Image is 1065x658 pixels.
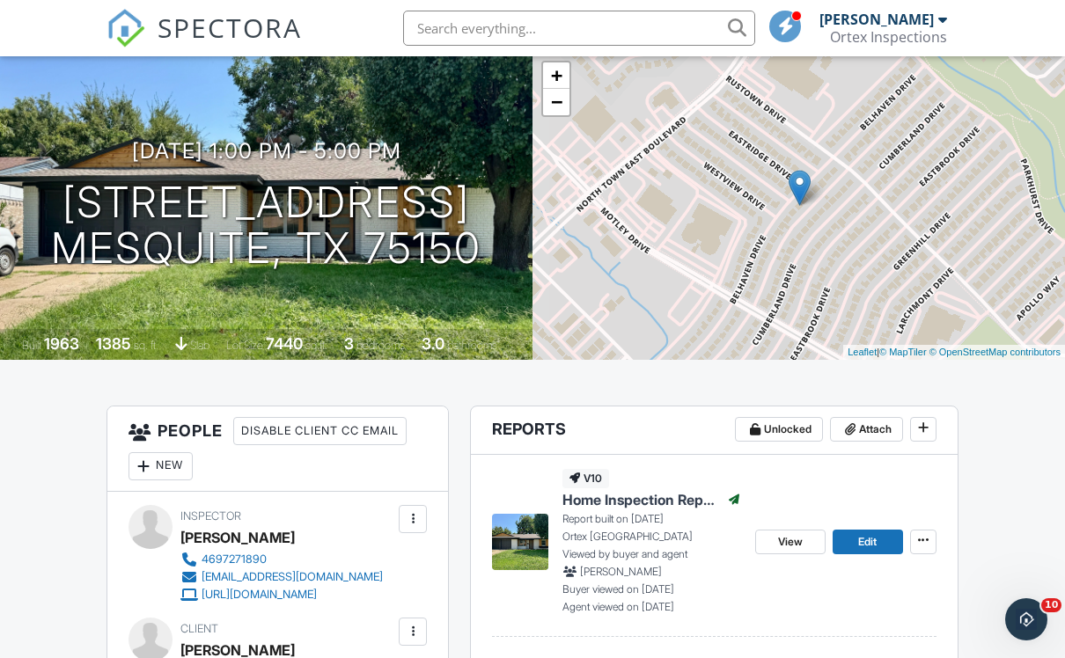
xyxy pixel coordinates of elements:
[403,11,755,46] input: Search everything...
[422,334,444,353] div: 3.0
[180,586,383,603] a: [URL][DOMAIN_NAME]
[543,89,569,115] a: Zoom out
[180,551,383,568] a: 4697271890
[879,347,927,357] a: © MapTiler
[106,9,145,48] img: The Best Home Inspection Software - Spectora
[226,339,263,352] span: Lot Size
[1041,598,1061,612] span: 10
[180,622,218,635] span: Client
[202,588,317,602] div: [URL][DOMAIN_NAME]
[233,417,407,445] div: Disable Client CC Email
[819,11,934,28] div: [PERSON_NAME]
[44,334,79,353] div: 1963
[180,568,383,586] a: [EMAIL_ADDRESS][DOMAIN_NAME]
[158,9,302,46] span: SPECTORA
[51,179,481,273] h1: [STREET_ADDRESS] Mesquite, TX 75150
[929,347,1061,357] a: © OpenStreetMap contributors
[202,570,383,584] div: [EMAIL_ADDRESS][DOMAIN_NAME]
[180,524,295,551] div: [PERSON_NAME]
[447,339,497,352] span: bathrooms
[843,345,1065,360] div: |
[22,339,41,352] span: Built
[134,339,158,352] span: sq. ft.
[543,62,569,89] a: Zoom in
[1005,598,1047,640] iframe: Intercom live chat
[107,406,448,492] h3: People
[129,452,193,480] div: New
[848,347,877,357] a: Leaflet
[202,552,267,567] div: 4697271890
[344,334,354,353] div: 3
[96,334,131,353] div: 1385
[180,509,241,523] span: Inspector
[305,339,327,352] span: sq.ft.
[190,339,209,352] span: slab
[266,334,303,353] div: 7440
[830,28,947,46] div: Ortex Inspections
[106,24,302,61] a: SPECTORA
[356,339,405,352] span: bedrooms
[132,139,401,163] h3: [DATE] 1:00 pm - 5:00 pm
